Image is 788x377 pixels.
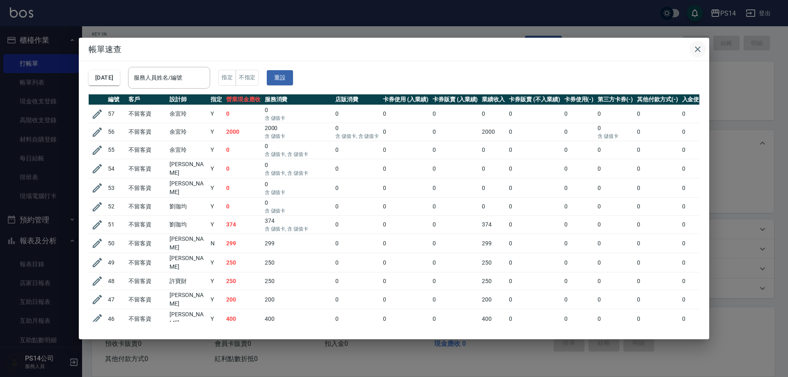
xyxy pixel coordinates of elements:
td: 250 [224,253,263,272]
td: 0 [480,159,507,178]
th: 卡券販賣 (入業績) [431,94,480,105]
td: 0 [562,216,596,234]
td: 47 [106,290,126,309]
td: 0 [596,198,635,216]
td: 2000 [263,123,333,141]
td: 0 [381,159,431,178]
td: 0 [596,105,635,123]
td: 0 [224,159,263,178]
td: 不留客資 [126,159,167,178]
td: 0 [680,216,714,234]
td: 0 [507,178,562,198]
p: 含 儲值卡 [598,133,633,140]
td: 0 [431,141,480,159]
td: 0 [680,290,714,309]
td: 0 [635,159,680,178]
td: 0 [381,178,431,198]
td: 0 [596,216,635,234]
td: 0 [562,272,596,290]
td: 0 [562,105,596,123]
td: 0 [480,141,507,159]
td: 200 [480,290,507,309]
td: 0 [635,272,680,290]
td: 0 [507,290,562,309]
td: 0 [680,272,714,290]
button: 不指定 [236,70,259,86]
td: 0 [507,272,562,290]
td: [PERSON_NAME] [167,178,208,198]
td: 0 [596,178,635,198]
p: 含 儲值卡, 含 儲值卡 [335,133,379,140]
td: 0 [635,253,680,272]
th: 指定 [208,94,224,105]
td: [PERSON_NAME] [167,290,208,309]
td: [PERSON_NAME] [167,159,208,178]
td: 0 [596,272,635,290]
td: 0 [333,272,381,290]
p: 含 儲值卡 [265,189,331,196]
td: 0 [680,234,714,253]
td: 0 [596,234,635,253]
td: 400 [224,309,263,329]
td: 不留客資 [126,290,167,309]
td: 0 [431,198,480,216]
td: 0 [680,198,714,216]
td: 不留客資 [126,216,167,234]
td: Y [208,178,224,198]
td: 0 [263,141,333,159]
td: 0 [431,253,480,272]
button: 重設 [267,70,293,85]
td: 400 [263,309,333,329]
td: 0 [381,309,431,329]
p: 含 儲值卡 [265,133,331,140]
td: 0 [224,198,263,216]
td: 不留客資 [126,105,167,123]
td: 374 [263,216,333,234]
td: 0 [507,234,562,253]
td: 0 [507,216,562,234]
td: 0 [431,290,480,309]
td: 0 [333,309,381,329]
td: 不留客資 [126,253,167,272]
td: 0 [480,198,507,216]
td: 0 [263,178,333,198]
td: 49 [106,253,126,272]
button: [DATE] [89,70,120,85]
td: 250 [263,272,333,290]
td: 0 [562,253,596,272]
td: 0 [333,123,381,141]
td: 374 [224,216,263,234]
td: 0 [507,159,562,178]
td: 0 [333,159,381,178]
td: 2000 [224,123,263,141]
td: 0 [333,253,381,272]
th: 入金使用(-) [680,94,714,105]
td: [PERSON_NAME] [167,253,208,272]
td: 0 [381,234,431,253]
td: 0 [381,123,431,141]
td: Y [208,141,224,159]
td: 0 [596,253,635,272]
td: 46 [106,309,126,329]
td: 0 [680,105,714,123]
td: 400 [480,309,507,329]
td: 0 [431,216,480,234]
th: 服務消費 [263,94,333,105]
td: 0 [381,253,431,272]
td: 0 [263,159,333,178]
td: 52 [106,198,126,216]
td: 0 [596,141,635,159]
td: 56 [106,123,126,141]
td: 0 [596,290,635,309]
td: 0 [333,234,381,253]
td: 0 [507,198,562,216]
td: 0 [596,159,635,178]
td: 0 [263,198,333,216]
button: 指定 [218,70,236,86]
td: Y [208,159,224,178]
td: 0 [562,234,596,253]
td: 0 [562,178,596,198]
td: 不留客資 [126,309,167,329]
td: Y [208,272,224,290]
td: 劉珈均 [167,216,208,234]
